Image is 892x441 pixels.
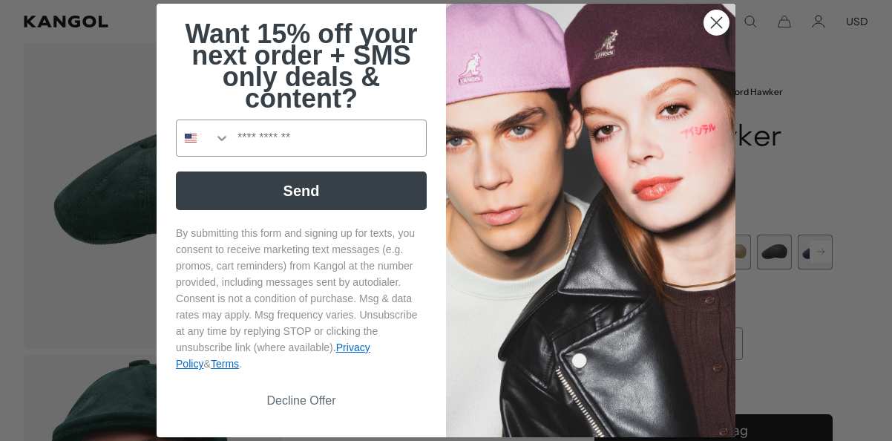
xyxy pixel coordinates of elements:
a: Terms [211,358,239,370]
img: 4fd34567-b031-494e-b820-426212470989.jpeg [446,4,735,437]
button: Search Countries [177,120,230,156]
button: Decline Offer [176,387,427,415]
p: By submitting this form and signing up for texts, you consent to receive marketing text messages ... [176,225,427,372]
span: Want 15% off your next order + SMS only deals & content? [185,19,417,114]
input: Phone Number [230,120,426,156]
button: Close dialog [704,10,729,36]
button: Send [176,171,427,210]
img: United States [185,132,197,144]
